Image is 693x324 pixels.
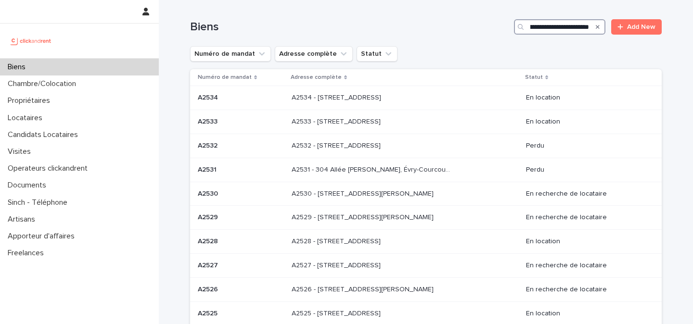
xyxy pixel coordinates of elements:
p: Artisans [4,215,43,224]
p: A2526 [198,284,220,294]
a: Add New [611,19,662,35]
tr: A2530A2530 A2530 - [STREET_ADDRESS][PERSON_NAME]A2530 - [STREET_ADDRESS][PERSON_NAME] En recherch... [190,182,662,206]
p: Chambre/Colocation [4,79,84,88]
p: A2527 - [STREET_ADDRESS] [292,260,383,270]
p: A2533 - [STREET_ADDRESS] [292,116,383,126]
p: Perdu [526,166,646,174]
button: Adresse complète [275,46,353,62]
input: Search [514,19,605,35]
p: Perdu [526,142,646,150]
p: Documents [4,181,54,190]
p: Adresse complète [291,72,342,83]
p: A2532 [198,140,219,150]
p: Sinch - Téléphone [4,198,75,207]
p: A2531 [198,164,218,174]
p: A2533 [198,116,219,126]
tr: A2526A2526 A2526 - [STREET_ADDRESS][PERSON_NAME]A2526 - [STREET_ADDRESS][PERSON_NAME] En recherch... [190,277,662,301]
p: A2529 - 14 rue Honoré de Balzac, Garges-lès-Gonesse 95140 [292,212,436,222]
p: En location [526,310,646,318]
p: En recherche de locataire [526,213,646,222]
tr: A2528A2528 A2528 - [STREET_ADDRESS]A2528 - [STREET_ADDRESS] En location [190,230,662,254]
p: En recherche de locataire [526,190,646,198]
p: A2531 - 304 Allée Pablo Neruda, Évry-Courcouronnes 91000 [292,164,454,174]
p: A2530 - [STREET_ADDRESS][PERSON_NAME] [292,188,436,198]
p: En recherche de locataire [526,262,646,270]
p: A2534 [198,92,220,102]
p: Propriétaires [4,96,58,105]
p: Biens [4,62,33,72]
tr: A2531A2531 A2531 - 304 Allée [PERSON_NAME], Évry-Courcouronnes 91000A2531 - 304 Allée [PERSON_NAM... [190,158,662,182]
p: Locataires [4,113,50,123]
p: Numéro de mandat [198,72,252,83]
button: Statut [357,46,398,62]
p: A2525 - [STREET_ADDRESS] [292,308,383,318]
p: Candidats Locataires [4,130,86,139]
p: En recherche de locataire [526,286,646,294]
p: A2525 [198,308,219,318]
p: A2528 [198,236,220,246]
p: Apporteur d'affaires [4,232,82,241]
p: A2530 [198,188,220,198]
p: En location [526,94,646,102]
button: Numéro de mandat [190,46,271,62]
p: Statut [525,72,543,83]
h1: Biens [190,20,510,34]
p: A2527 [198,260,220,270]
p: A2528 - [STREET_ADDRESS] [292,236,383,246]
tr: A2533A2533 A2533 - [STREET_ADDRESS]A2533 - [STREET_ADDRESS] En location [190,110,662,134]
tr: A2529A2529 A2529 - [STREET_ADDRESS][PERSON_NAME]A2529 - [STREET_ADDRESS][PERSON_NAME] En recherch... [190,206,662,230]
p: En location [526,118,646,126]
p: En location [526,237,646,246]
p: A2534 - 134 Cours Aquitaine, Boulogne-Billancourt 92100 [292,92,383,102]
p: A2526 - [STREET_ADDRESS][PERSON_NAME] [292,284,436,294]
span: Add New [627,24,655,30]
p: A2529 [198,212,220,222]
tr: A2527A2527 A2527 - [STREET_ADDRESS]A2527 - [STREET_ADDRESS] En recherche de locataire [190,253,662,277]
tr: A2534A2534 A2534 - [STREET_ADDRESS]A2534 - [STREET_ADDRESS] En location [190,86,662,110]
p: Freelances [4,249,51,258]
tr: A2532A2532 A2532 - [STREET_ADDRESS]A2532 - [STREET_ADDRESS] Perdu [190,134,662,158]
p: Visites [4,147,38,156]
p: A2532 - [STREET_ADDRESS] [292,140,383,150]
p: Operateurs clickandrent [4,164,95,173]
img: UCB0brd3T0yccxBKYDjQ [8,31,54,50]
